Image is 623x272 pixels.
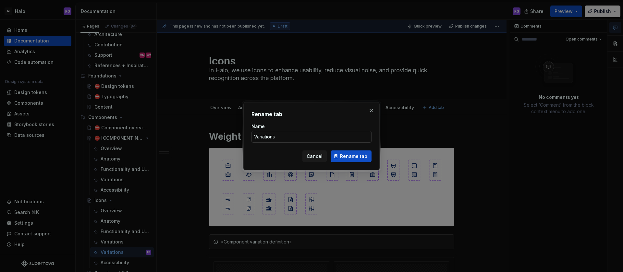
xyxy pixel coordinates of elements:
[302,150,327,162] button: Cancel
[307,153,323,160] span: Cancel
[251,110,372,118] h2: Rename tab
[251,123,265,130] label: Name
[340,153,367,160] span: Rename tab
[331,150,372,162] button: Rename tab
